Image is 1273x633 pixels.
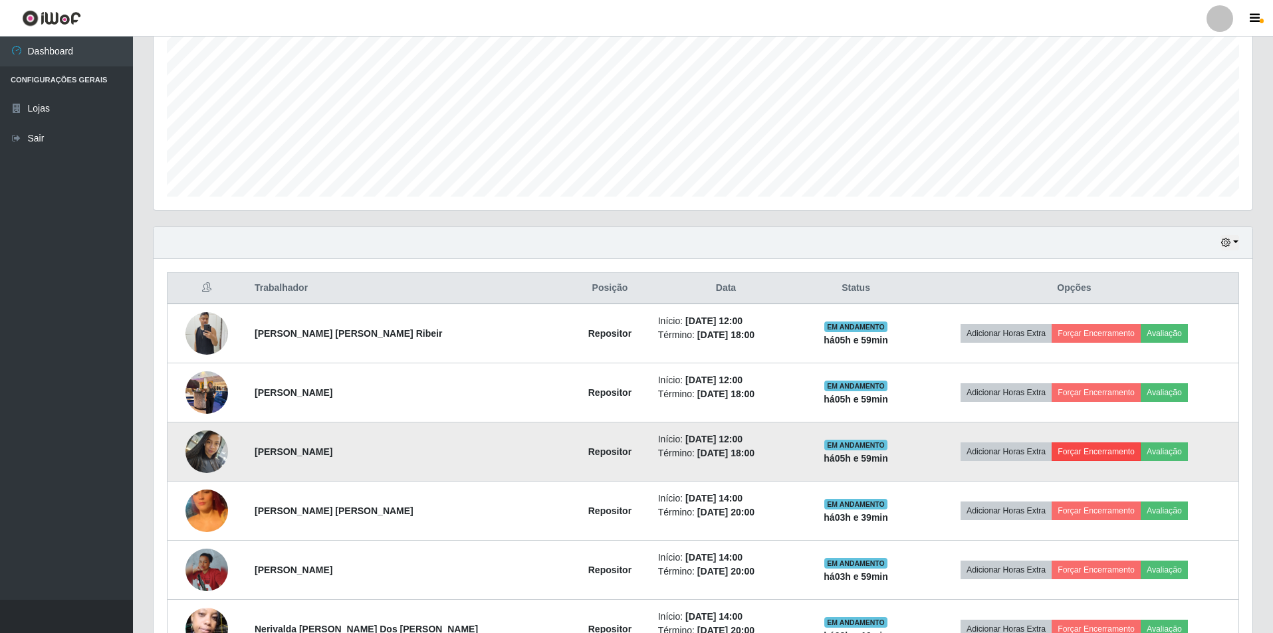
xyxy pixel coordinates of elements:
[685,611,743,622] time: [DATE] 14:00
[961,324,1052,343] button: Adicionar Horas Extra
[685,434,743,444] time: [DATE] 12:00
[658,432,794,446] li: Início:
[588,328,632,339] strong: Repositor
[824,512,888,523] strong: há 03 h e 39 min
[1052,501,1141,520] button: Forçar Encerramento
[255,565,332,575] strong: [PERSON_NAME]
[1052,383,1141,402] button: Forçar Encerramento
[255,446,332,457] strong: [PERSON_NAME]
[588,565,632,575] strong: Repositor
[697,507,754,517] time: [DATE] 20:00
[802,273,910,304] th: Status
[1052,324,1141,343] button: Forçar Encerramento
[1141,324,1188,343] button: Avaliação
[961,442,1052,461] button: Adicionar Horas Extra
[961,501,1052,520] button: Adicionar Horas Extra
[1052,561,1141,579] button: Forçar Encerramento
[824,571,888,582] strong: há 03 h e 59 min
[185,364,228,420] img: 1755095833793.jpeg
[185,473,228,549] img: 1750776308901.jpeg
[255,328,442,339] strong: [PERSON_NAME] [PERSON_NAME] Ribeir
[824,321,887,332] span: EM ANDAMENTO
[910,273,1239,304] th: Opções
[961,561,1052,579] button: Adicionar Horas Extra
[824,499,887,509] span: EM ANDAMENTO
[824,558,887,569] span: EM ANDAMENTO
[185,549,228,591] img: 1750250389303.jpeg
[255,505,413,516] strong: [PERSON_NAME] [PERSON_NAME]
[588,505,632,516] strong: Repositor
[824,335,888,345] strong: há 05 h e 59 min
[697,566,754,577] time: [DATE] 20:00
[255,387,332,398] strong: [PERSON_NAME]
[650,273,802,304] th: Data
[658,328,794,342] li: Término:
[697,448,754,458] time: [DATE] 18:00
[658,565,794,579] li: Término:
[185,305,228,361] img: 1757507426037.jpeg
[1141,561,1188,579] button: Avaliação
[824,381,887,391] span: EM ANDAMENTO
[658,551,794,565] li: Início:
[247,273,570,304] th: Trabalhador
[824,440,887,450] span: EM ANDAMENTO
[588,446,632,457] strong: Repositor
[685,493,743,503] time: [DATE] 14:00
[1141,383,1188,402] button: Avaliação
[1141,442,1188,461] button: Avaliação
[824,617,887,628] span: EM ANDAMENTO
[658,387,794,401] li: Término:
[658,610,794,624] li: Início:
[658,314,794,328] li: Início:
[685,552,743,563] time: [DATE] 14:00
[824,394,888,405] strong: há 05 h e 59 min
[961,383,1052,402] button: Adicionar Horas Extra
[824,453,888,464] strong: há 05 h e 59 min
[697,329,754,340] time: [DATE] 18:00
[588,387,632,398] strong: Repositor
[697,389,754,399] time: [DATE] 18:00
[1052,442,1141,461] button: Forçar Encerramento
[658,505,794,519] li: Término:
[658,492,794,505] li: Início:
[1141,501,1188,520] button: Avaliação
[685,316,743,326] time: [DATE] 12:00
[658,446,794,460] li: Término:
[185,423,228,480] img: 1758636912979.jpeg
[22,10,81,27] img: CoreUI Logo
[685,375,743,385] time: [DATE] 12:00
[570,273,650,304] th: Posição
[658,373,794,387] li: Início:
